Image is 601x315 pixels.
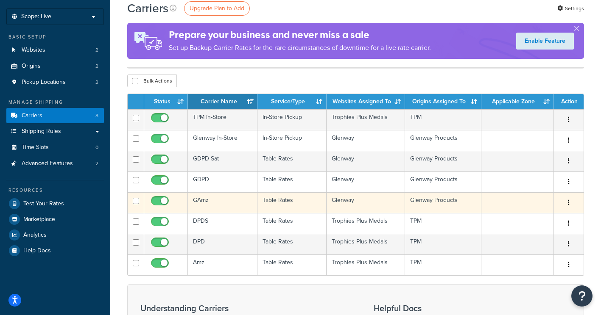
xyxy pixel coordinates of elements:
[6,212,104,227] a: Marketplace
[188,151,257,171] td: GDPD Sat
[95,160,98,167] span: 2
[190,4,244,13] span: Upgrade Plan to Add
[257,213,327,234] td: Table Rates
[405,130,481,151] td: Glenway Products
[6,58,104,74] a: Origins 2
[188,171,257,192] td: GDPD
[6,140,104,155] a: Time Slots 0
[188,213,257,234] td: DPDS
[6,108,104,124] a: Carriers 8
[327,109,405,130] td: Trophies Plus Medals
[481,94,554,109] th: Applicable Zone: activate to sort column ascending
[188,94,257,109] th: Carrier Name: activate to sort column ascending
[169,28,431,42] h4: Prepare your business and never miss a sale
[257,151,327,171] td: Table Rates
[327,94,405,109] th: Websites Assigned To: activate to sort column ascending
[127,23,169,59] img: ad-rules-rateshop-fe6ec290ccb7230408bd80ed9643f0289d75e0ffd9eb532fc0e269fcd187b520.png
[184,1,250,16] a: Upgrade Plan to Add
[6,243,104,258] a: Help Docs
[169,42,431,54] p: Set up Backup Carrier Rates for the rare circumstances of downtime for a live rate carrier.
[188,254,257,275] td: Amz
[188,109,257,130] td: TPM In-Store
[23,247,51,254] span: Help Docs
[6,42,104,58] li: Websites
[144,94,188,109] th: Status: activate to sort column ascending
[405,192,481,213] td: Glenway Products
[405,94,481,109] th: Origins Assigned To: activate to sort column ascending
[557,3,584,14] a: Settings
[374,304,484,313] h3: Helpful Docs
[257,109,327,130] td: In-Store Pickup
[6,156,104,171] li: Advanced Features
[188,130,257,151] td: Glenway In-Store
[6,33,104,41] div: Basic Setup
[22,144,49,151] span: Time Slots
[327,234,405,254] td: Trophies Plus Medals
[516,33,574,50] a: Enable Feature
[6,140,104,155] li: Time Slots
[127,75,177,87] button: Bulk Actions
[6,108,104,124] li: Carriers
[95,112,98,119] span: 8
[327,151,405,171] td: Glenway
[327,192,405,213] td: Glenway
[6,187,104,194] div: Resources
[6,75,104,90] li: Pickup Locations
[21,13,51,20] span: Scope: Live
[23,200,64,207] span: Test Your Rates
[257,171,327,192] td: Table Rates
[6,156,104,171] a: Advanced Features 2
[22,79,66,86] span: Pickup Locations
[6,75,104,90] a: Pickup Locations 2
[140,304,352,313] h3: Understanding Carriers
[23,232,47,239] span: Analytics
[257,192,327,213] td: Table Rates
[571,285,593,307] button: Open Resource Center
[22,47,45,54] span: Websites
[327,254,405,275] td: Trophies Plus Medals
[6,124,104,139] a: Shipping Rules
[95,63,98,70] span: 2
[95,47,98,54] span: 2
[554,94,584,109] th: Action
[6,227,104,243] a: Analytics
[188,234,257,254] td: DPD
[405,234,481,254] td: TPM
[95,144,98,151] span: 0
[405,171,481,192] td: Glenway Products
[405,254,481,275] td: TPM
[6,196,104,211] a: Test Your Rates
[23,216,55,223] span: Marketplace
[22,128,61,135] span: Shipping Rules
[22,63,41,70] span: Origins
[257,254,327,275] td: Table Rates
[6,99,104,106] div: Manage Shipping
[257,234,327,254] td: Table Rates
[327,213,405,234] td: Trophies Plus Medals
[327,130,405,151] td: Glenway
[22,160,73,167] span: Advanced Features
[327,171,405,192] td: Glenway
[95,79,98,86] span: 2
[405,213,481,234] td: TPM
[405,151,481,171] td: Glenway Products
[6,58,104,74] li: Origins
[257,94,327,109] th: Service/Type: activate to sort column ascending
[6,42,104,58] a: Websites 2
[22,112,42,119] span: Carriers
[257,130,327,151] td: In-Store Pickup
[188,192,257,213] td: GAmz
[405,109,481,130] td: TPM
